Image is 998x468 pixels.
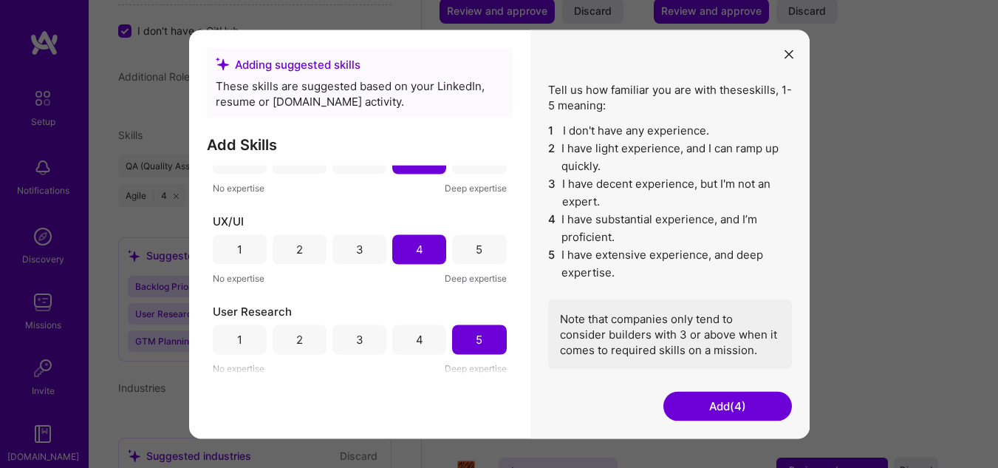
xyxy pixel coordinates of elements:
[548,210,556,245] span: 4
[296,242,303,257] div: 2
[548,81,792,369] div: Tell us how familiar you are with these skills , 1-5 meaning:
[548,245,556,281] span: 5
[548,210,792,245] li: I have substantial experience, and I’m proficient.
[213,360,264,376] span: No expertise
[216,58,229,71] i: icon SuggestedTeams
[548,121,792,139] li: I don't have any experience.
[213,213,244,228] span: UX/UI
[216,56,504,72] div: Adding suggested skills
[548,174,792,210] li: I have decent experience, but I'm not an expert.
[213,303,292,319] span: User Research
[237,242,242,257] div: 1
[296,332,303,347] div: 2
[445,270,507,285] span: Deep expertise
[548,299,792,369] div: Note that companies only tend to consider builders with 3 or above when it comes to required skil...
[416,242,423,257] div: 4
[548,121,557,139] span: 1
[548,139,556,174] span: 2
[213,270,264,285] span: No expertise
[548,139,792,174] li: I have light experience, and I can ramp up quickly.
[207,135,513,153] h3: Add Skills
[356,242,363,257] div: 3
[785,50,793,59] i: icon Close
[476,332,482,347] div: 5
[216,78,504,109] div: These skills are suggested based on your LinkedIn, resume or [DOMAIN_NAME] activity.
[445,360,507,376] span: Deep expertise
[548,245,792,281] li: I have extensive experience, and deep expertise.
[189,30,810,438] div: modal
[663,391,792,421] button: Add(4)
[476,242,482,257] div: 5
[445,180,507,195] span: Deep expertise
[213,180,264,195] span: No expertise
[548,174,556,210] span: 3
[237,332,242,347] div: 1
[416,332,423,347] div: 4
[356,332,363,347] div: 3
